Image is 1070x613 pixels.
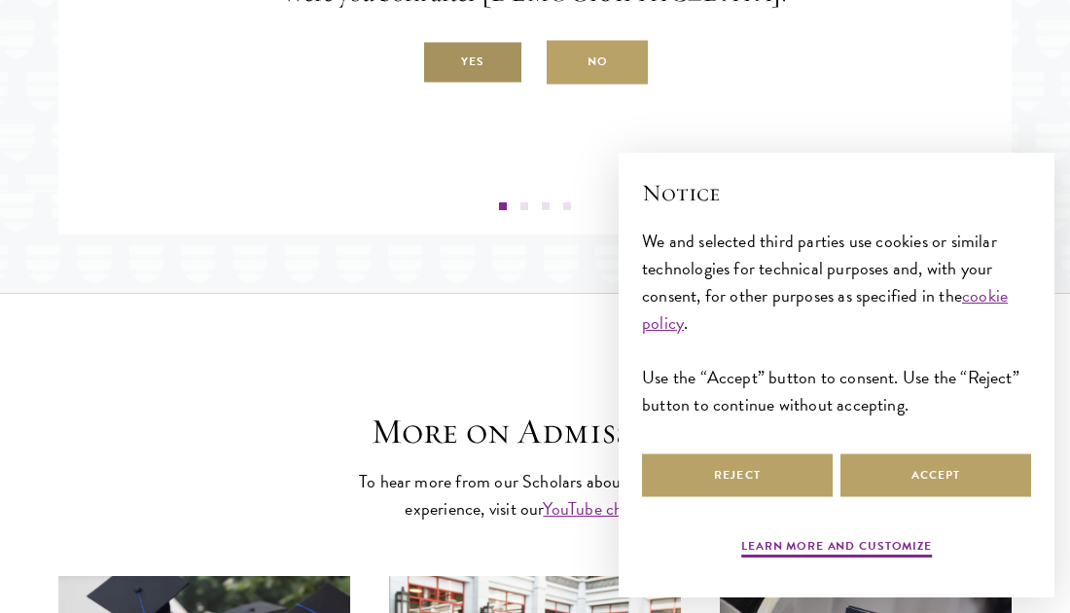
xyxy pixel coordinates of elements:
[233,411,837,452] h3: More on Admissions
[345,468,725,523] p: To hear more from our Scholars about the student experience, visit our .
[422,41,523,85] label: Yes
[642,228,1031,419] div: We and selected third parties use cookies or similar technologies for technical purposes and, wit...
[840,453,1031,497] button: Accept
[642,453,833,497] button: Reject
[642,176,1031,209] h2: Notice
[543,495,660,522] a: YouTube channel
[547,41,648,85] label: No
[741,537,932,560] button: Learn more and customize
[642,282,1008,336] a: cookie policy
